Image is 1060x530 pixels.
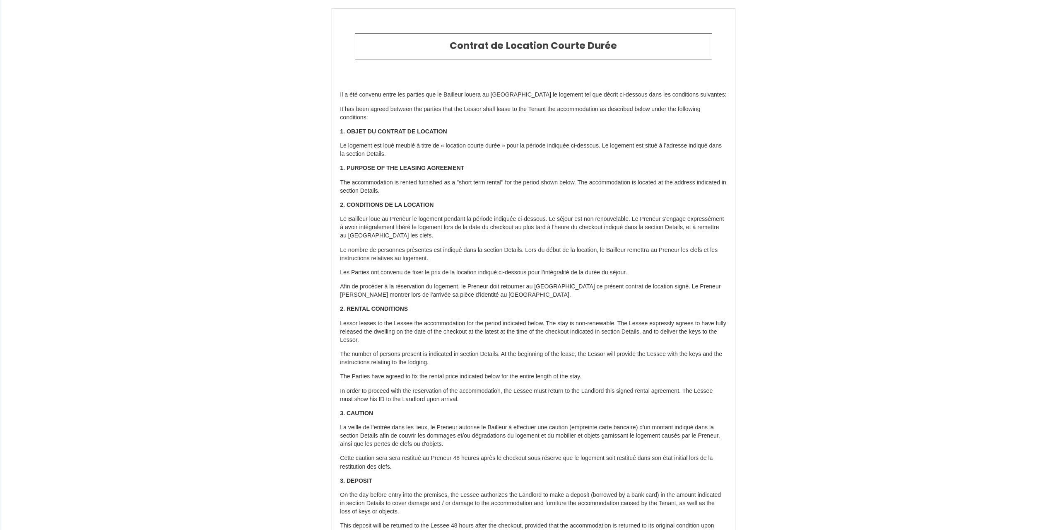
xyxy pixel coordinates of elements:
strong: 1. OBJET DU CONTRAT DE LOCATION [338,127,445,134]
strong: 2. RENTAL CONDITIONS [338,304,406,310]
p: Lessor leases to the Lessee the accommodation for the period indicated below. The stay is non-ren... [338,317,723,342]
p: Il a été convenu entre les parties que le Bailleur louera au [GEOGRAPHIC_DATA] le logement tel qu... [338,90,723,99]
p: The Parties have agreed to fix the rental price indicated below for the entire length of the stay. [338,370,723,379]
strong: 3. DEPOSIT [338,474,370,481]
strong: 3. CAUTION [338,407,371,414]
p: Le Bailleur loue au Preneur le logement pendant la période indiquée ci-dessous. Le séjour est non... [338,214,723,239]
p: Le logement est loué meublé à titre de « location courte durée » pour la période indiquée ci-dess... [338,141,723,157]
p: Afin de procéder à la réservation du logement, le Preneur doit retourner au [GEOGRAPHIC_DATA] ce ... [338,281,723,298]
p: La veille de l’entrée dans les lieux, le Preneur autorise le Bailleur à effectuer une caution (em... [338,421,723,446]
p: Cette caution sera sera restitué au Preneur 48 heures après le checkout sous réserve que le logem... [338,452,723,468]
p: Le nombre de personnes présentes est indiqué dans la section Details. Lors du début de la locatio... [338,244,723,261]
h2: Contrat de Location Courte Durée [359,40,701,51]
strong: 2. CONDITIONS DE LA LOCATION [338,200,431,207]
p: In order to proceed with the reservation of the accommodation, the Lessee must return to the Land... [338,385,723,401]
p: The number of persons present is indicated in section Details. At the beginning of the lease, the... [338,348,723,365]
strong: 1. PURPOSE OF THE LEASING AGREEMENT [338,164,462,170]
p: Les Parties ont convenu de fixer le prix de la location indiqué ci-dessous pour l’intégralité de ... [338,267,723,275]
p: It has been agreed between the parties that the Lessor shall lease to the Tenant the accommodatio... [338,104,723,121]
p: On the day before entry into the premises, the Lessee authorizes the Landlord to make a deposit (... [338,488,723,513]
p: The accommodation is rented furnished as a "short term rental" for the period shown below. The ac... [338,177,723,194]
